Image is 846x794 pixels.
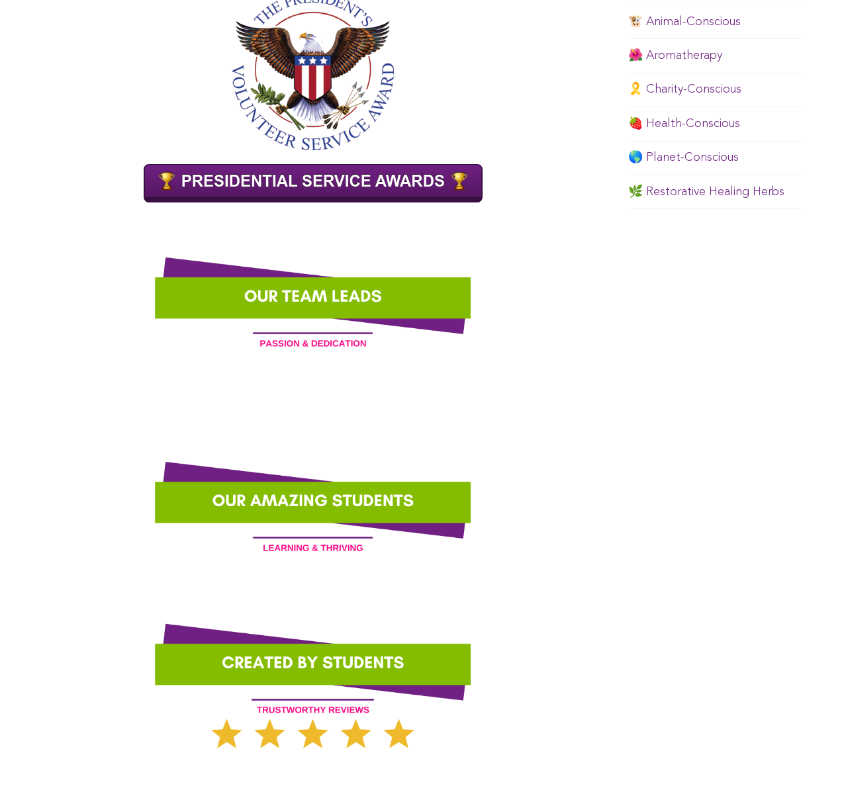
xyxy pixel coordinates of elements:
[628,186,784,198] a: 🌿 Restorative Healing Herbs
[46,433,580,567] img: Dream-Team-Team-Students-Title-Banner-Assuaged
[628,50,722,62] a: 🌺 Aromatherapy
[628,16,741,28] a: 🐮 Animal-Conscious
[46,618,580,752] img: Dream-Team-Team-Stand-Up-Loyal-Students-Trustworthy-Reviews-Assuaged
[46,229,580,363] img: Dream-Team-Team-Leaders-Title-Banner-Assuaged
[628,118,740,130] a: 🍓 Health-Conscious
[144,164,483,202] img: PRESIDENTIAL SERVICE AWARDS
[780,730,846,794] iframe: Chat Widget
[628,83,741,95] a: 🎗️ Charity-Conscious
[628,152,739,163] a: 🌎 Planet-Conscious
